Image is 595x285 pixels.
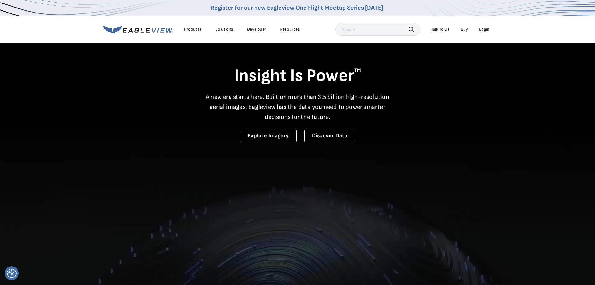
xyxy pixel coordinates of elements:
div: Products [184,27,201,32]
button: Consent Preferences [7,269,17,278]
div: Login [479,27,489,32]
a: Register for our new Eagleview One Flight Meetup Series [DATE]. [211,4,385,12]
a: Developer [247,27,266,32]
div: Resources [280,27,300,32]
img: Revisit consent button [7,269,17,278]
h1: Insight Is Power [103,65,493,87]
sup: TM [354,67,361,73]
input: Search [335,23,420,36]
a: Discover Data [304,130,355,142]
div: Talk To Us [431,27,449,32]
a: Buy [461,27,468,32]
a: Explore Imagery [240,130,297,142]
p: A new era starts here. Built on more than 3.5 billion high-resolution aerial images, Eagleview ha... [202,92,393,122]
div: Solutions [215,27,233,32]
